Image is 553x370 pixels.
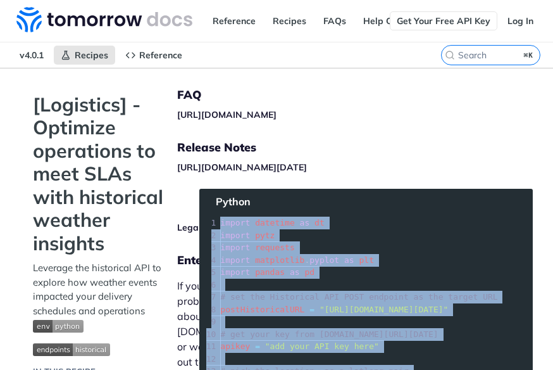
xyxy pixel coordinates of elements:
[75,49,108,61] span: Recipes
[33,342,174,357] span: Expand image
[206,11,263,30] a: Reference
[500,11,540,30] a: Log In
[177,87,466,103] h5: FAQ
[521,49,537,61] kbd: ⌘K
[33,320,84,333] img: env
[356,11,421,30] a: Help Center
[445,50,455,60] svg: Search
[33,343,110,356] img: endpoint
[266,11,313,30] a: Recipes
[390,11,497,30] a: Get Your Free API Key
[33,319,84,331] span: Expand image
[139,49,182,61] span: Reference
[13,46,51,65] span: v4.0.1
[33,261,174,333] p: Leverage the historical API to explore how weather events impacted your delivery schedules and op...
[54,46,115,65] a: Recipes
[16,7,192,32] img: Tomorrow.io Weather API Docs
[316,11,353,30] a: FAQs
[118,46,189,65] a: Reference
[33,93,174,255] strong: [Logistics] - Optimize operations to meet SLAs with historical weather insights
